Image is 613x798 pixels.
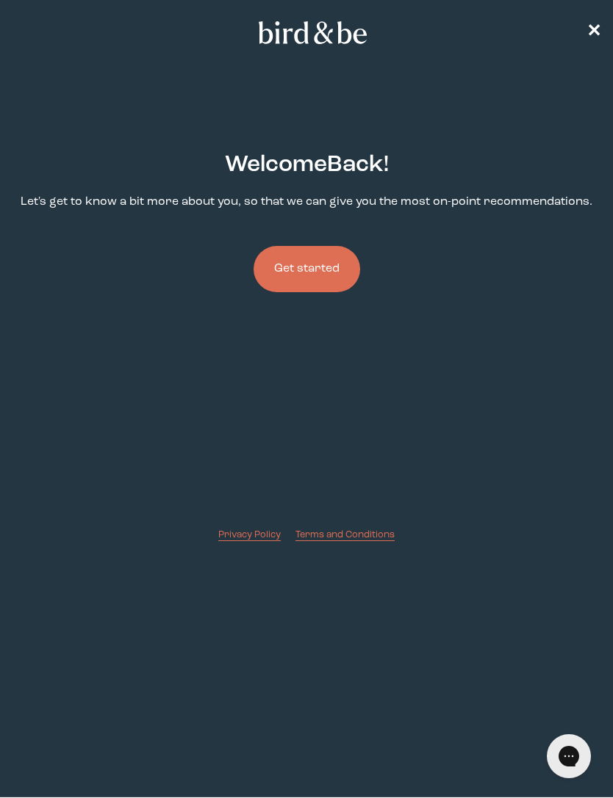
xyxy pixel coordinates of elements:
[218,528,281,542] a: Privacy Policy
[218,530,281,540] span: Privacy Policy
[254,246,360,292] button: Get started
[21,194,592,211] p: Let's get to know a bit more about you, so that we can give you the most on-point recommendations.
[295,528,395,542] a: Terms and Conditions
[254,222,360,316] a: Get started
[587,23,601,41] span: ✕
[539,729,598,783] iframe: Gorgias live chat messenger
[587,20,601,46] a: ✕
[225,148,389,182] h2: Welcome Back !
[295,530,395,540] span: Terms and Conditions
